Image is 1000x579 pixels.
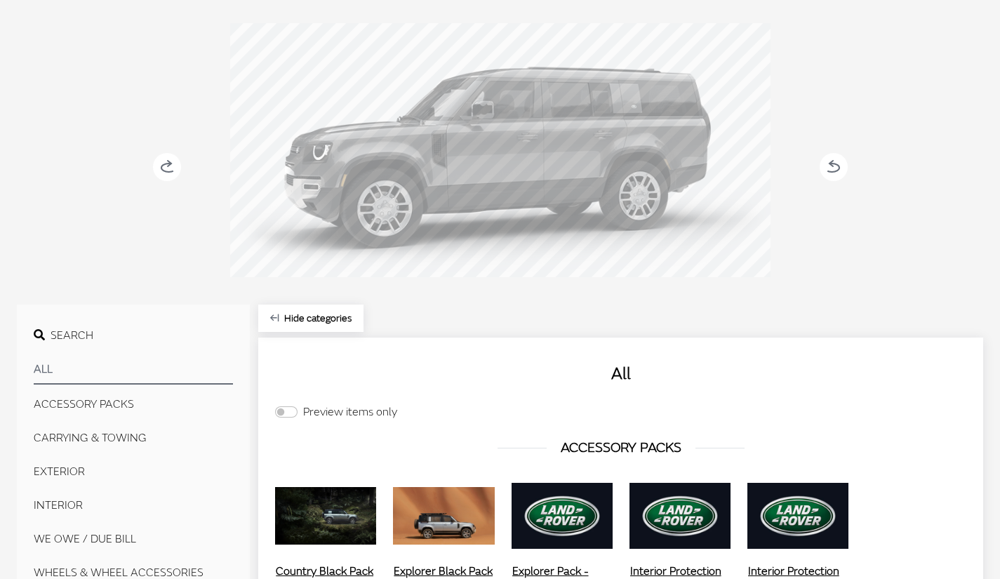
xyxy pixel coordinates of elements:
[629,481,731,551] img: Image for Interior Protection Pack - LHD, 130, with Rubber and Luxury Mats
[275,437,966,458] h3: ACCESSORY PACKS
[34,458,233,486] button: EXTERIOR
[34,491,233,519] button: INTERIOR
[393,481,494,551] img: Image for Explorer Black Pack
[34,390,233,418] button: ACCESSORY PACKS
[512,481,613,551] img: Image for Explorer Pack - 24MY Onwards
[747,481,848,551] img: Image for Interior Protection Pack - LHD, 130, with Rubber Mats
[34,424,233,452] button: CARRYING & TOWING
[51,328,93,342] span: Search
[34,525,233,553] button: We Owe / Due Bill
[303,404,397,420] label: Preview items only
[34,355,233,385] button: All
[258,305,364,332] button: Hide categories
[275,361,966,387] h2: All
[275,481,376,551] img: Image for Country Black Pack
[284,312,352,324] span: Click to hide category section.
